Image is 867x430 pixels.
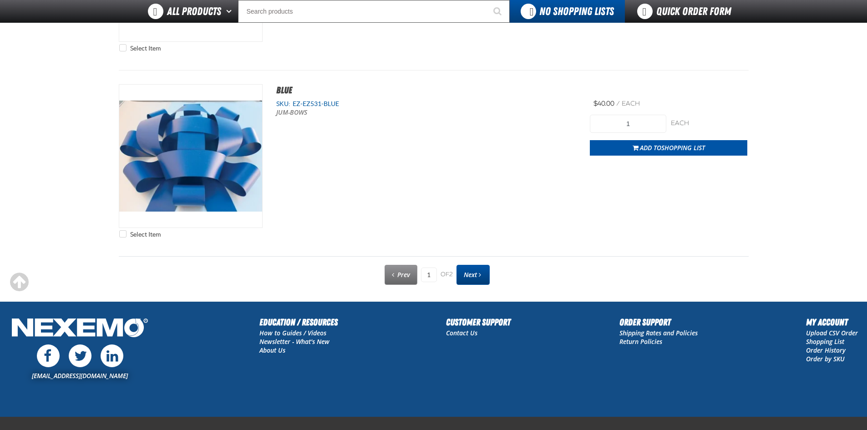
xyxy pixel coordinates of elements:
[259,337,330,346] a: Newsletter - What's New
[119,44,127,51] input: Select Item
[806,354,845,363] a: Order by SKU
[449,271,453,278] span: 2
[259,329,326,337] a: How to Guides / Videos
[441,271,453,279] span: of
[619,337,662,346] a: Return Policies
[446,329,477,337] a: Contact Us
[259,346,285,354] a: About Us
[593,100,614,107] span: $40.00
[259,315,338,329] h2: Education / Resources
[464,270,477,279] span: Next
[167,3,221,20] span: All Products
[539,5,614,18] span: No Shopping Lists
[276,85,292,96] a: BLUE
[119,230,127,238] input: Select Item
[32,371,128,380] a: [EMAIL_ADDRESS][DOMAIN_NAME]
[619,329,698,337] a: Shipping Rates and Policies
[806,315,858,329] h2: My Account
[616,100,620,107] span: /
[590,115,666,133] input: Product Quantity
[671,119,747,128] div: each
[119,85,262,228] : View Details of the BLUE
[622,100,640,107] span: each
[276,108,456,117] p: JUM-BOWS
[9,315,151,342] img: Nexemo Logo
[619,315,698,329] h2: Order Support
[661,143,705,152] span: Shopping List
[590,140,747,156] button: Add toShopping List
[276,100,577,108] div: SKU:
[290,100,339,107] span: EZ-EZ531-BLUE
[119,44,161,53] label: Select Item
[119,85,262,228] img: BLUE
[446,315,511,329] h2: Customer Support
[456,265,490,285] a: Next page
[421,268,437,282] input: Current page number
[806,329,858,337] a: Upload CSV Order
[640,143,705,152] span: Add to
[119,230,161,239] label: Select Item
[806,337,844,346] a: Shopping List
[806,346,846,354] a: Order History
[9,272,29,292] div: Scroll to the top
